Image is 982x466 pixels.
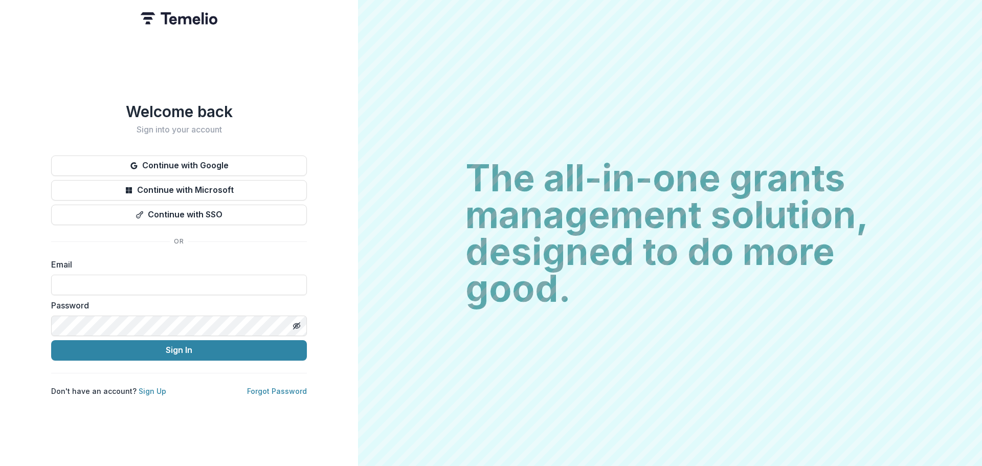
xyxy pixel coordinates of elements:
h1: Welcome back [51,102,307,121]
button: Toggle password visibility [288,318,305,334]
p: Don't have an account? [51,386,166,396]
button: Continue with Google [51,156,307,176]
label: Password [51,299,301,312]
button: Continue with Microsoft [51,180,307,201]
img: Temelio [141,12,217,25]
button: Sign In [51,340,307,361]
label: Email [51,258,301,271]
button: Continue with SSO [51,205,307,225]
a: Forgot Password [247,387,307,395]
a: Sign Up [139,387,166,395]
h2: Sign into your account [51,125,307,135]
